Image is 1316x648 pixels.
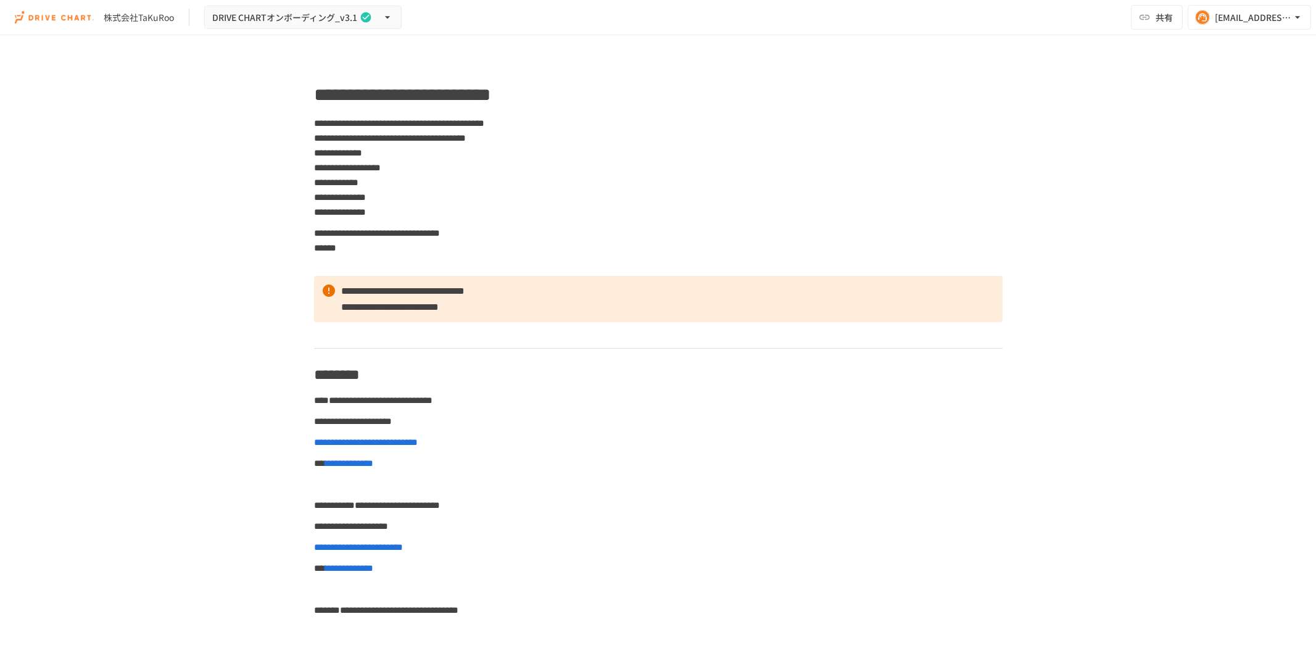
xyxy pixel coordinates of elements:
[15,7,94,27] img: i9VDDS9JuLRLX3JIUyK59LcYp6Y9cayLPHs4hOxMB9W
[212,10,357,25] span: DRIVE CHARTオンボーディング_v3.1
[1188,5,1311,30] button: [EMAIL_ADDRESS][DOMAIN_NAME]
[104,11,174,24] div: 株式会社TaKuRoo
[1131,5,1183,30] button: 共有
[204,6,402,30] button: DRIVE CHARTオンボーディング_v3.1
[1215,10,1291,25] div: [EMAIL_ADDRESS][DOMAIN_NAME]
[1156,10,1173,24] span: 共有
